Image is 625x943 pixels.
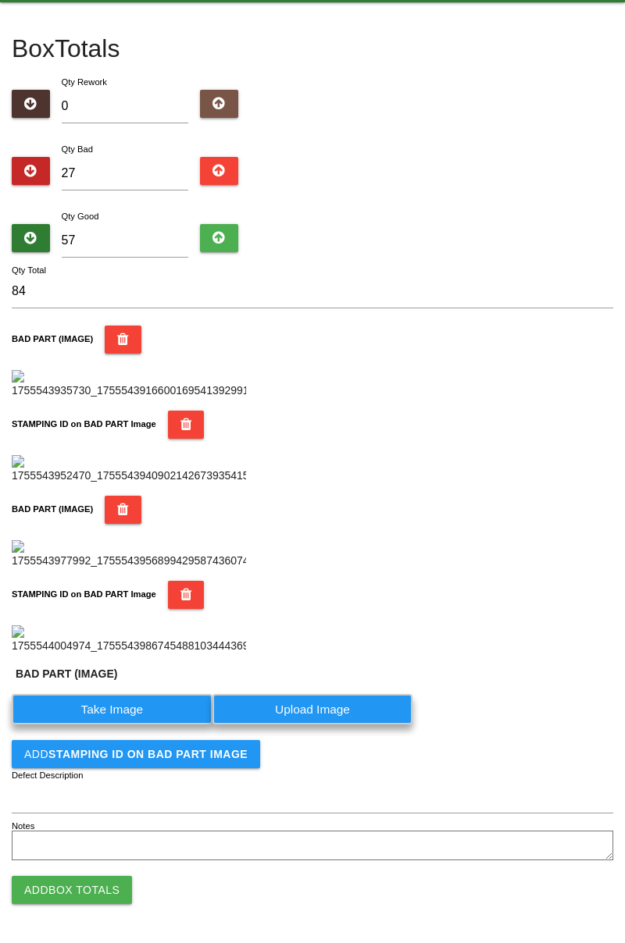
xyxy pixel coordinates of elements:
[12,769,84,782] label: Defect Description
[48,748,248,760] b: STAMPING ID on BAD PART Image
[62,212,99,221] label: Qty Good
[105,326,141,354] button: BAD PART (IMAGE)
[12,589,156,599] b: STAMPING ID on BAD PART Image
[168,581,205,609] button: STAMPING ID on BAD PART Image
[12,694,212,724] label: Take Image
[212,694,413,724] label: Upload Image
[12,370,246,399] img: 1755543935730_17555439166001695413929916672712.jpg
[16,667,117,680] b: BAD PART (IMAGE)
[12,334,93,343] b: BAD PART (IMAGE)
[12,876,132,904] button: AddBox Totals
[12,540,246,569] img: 1755543977992_17555439568994295874360749387959.jpg
[12,455,246,484] img: 1755543952470_17555439409021426739354153542835.jpg
[62,77,107,87] label: Qty Rework
[12,820,34,833] label: Notes
[12,264,46,277] label: Qty Total
[105,496,141,524] button: BAD PART (IMAGE)
[12,35,613,62] h4: Box Totals
[12,504,93,514] b: BAD PART (IMAGE)
[62,144,93,154] label: Qty Bad
[168,411,205,439] button: STAMPING ID on BAD PART Image
[12,625,246,654] img: 1755544004974_17555439867454881034443694686718.jpg
[12,419,156,429] b: STAMPING ID on BAD PART Image
[12,740,260,768] button: AddSTAMPING ID on BAD PART Image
